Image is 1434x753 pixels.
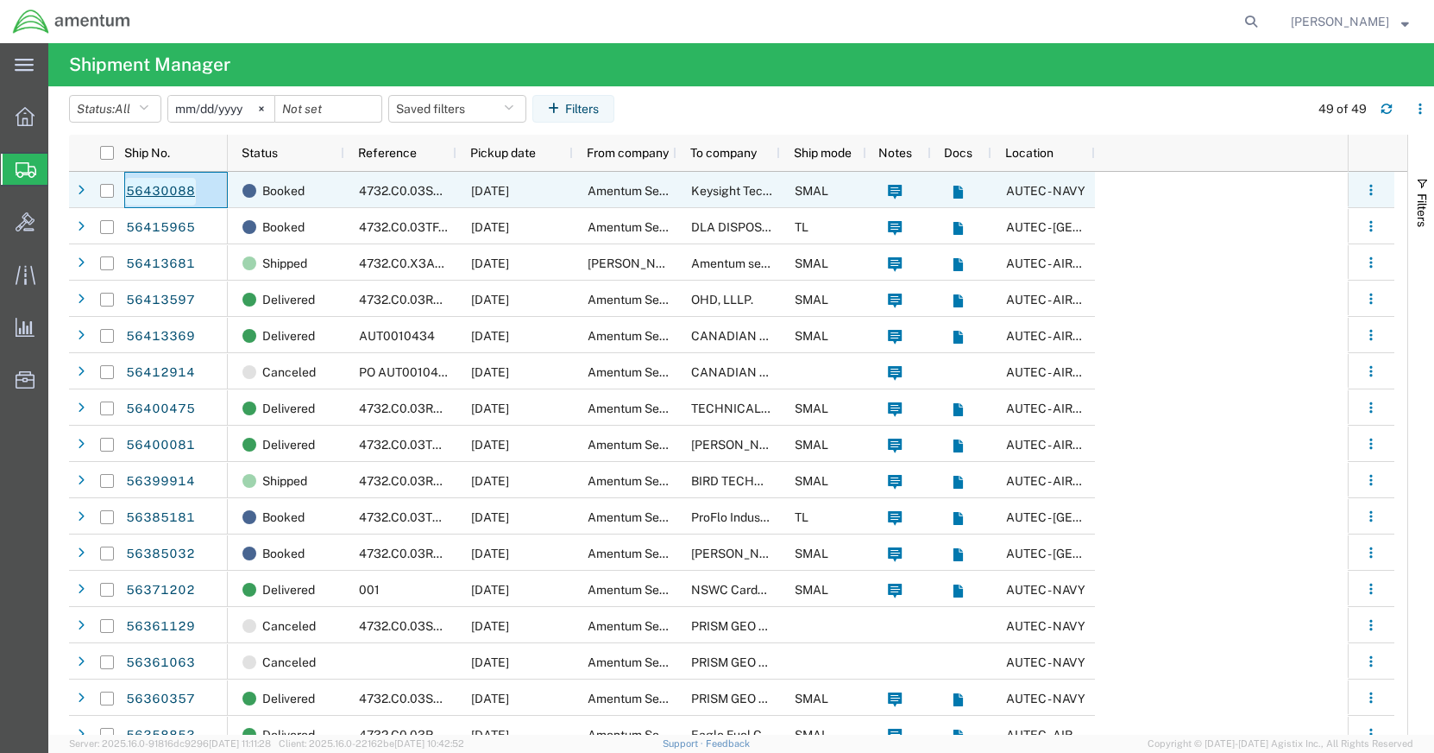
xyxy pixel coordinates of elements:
button: Status:All [69,95,161,123]
a: 56413681 [125,250,196,278]
a: 56371202 [125,577,196,604]
span: SMAL [795,728,828,742]
span: AUTEC - NAVY [1006,692,1085,706]
span: 08/05/2025 [471,438,509,452]
span: SMAL [795,256,828,270]
span: 08/01/2025 [471,692,509,706]
span: COLLINS AEROSPACE [691,438,865,452]
a: Support [663,738,706,749]
span: 08/05/2025 [471,474,509,488]
a: 56361063 [125,649,196,677]
span: SMAL [795,293,828,307]
span: Docs [944,146,972,160]
span: SMAL [795,438,828,452]
span: Filters [1415,193,1429,227]
span: Status [242,146,278,160]
span: 08/05/2025 [471,402,509,415]
span: Ship No. [124,146,170,160]
span: TL [795,510,808,524]
div: 49 of 49 [1318,100,1367,118]
input: Not set [168,96,274,122]
span: Amentum services [691,256,794,270]
span: Copyright © [DATE]-[DATE] Agistix Inc., All Rights Reserved [1148,737,1413,751]
span: To company [690,146,757,160]
span: AUTEC - CAPE [1006,547,1176,560]
span: AUTEC - NAVY [1006,583,1085,597]
a: Feedback [706,738,750,749]
span: AUTEC - AIRPT - West Palm Beach [1006,293,1217,307]
span: SMAL [795,692,828,706]
span: Amentum Services, Inc. [588,728,717,742]
a: 56361129 [125,613,196,641]
span: CANADIAN AIR PARTS [691,329,820,343]
span: Amentum Services, Inc. [588,619,717,633]
span: Location [1005,146,1053,160]
span: Croman Corp [691,547,819,560]
span: Canceled [262,608,316,644]
span: BIRD TECHNOLOGIES [691,474,815,488]
span: Delivered [262,318,315,354]
span: 4732.C0.03TD.12100000.916E3120 [359,438,558,452]
span: Amentum Services, Inc. [588,438,717,452]
span: TL [795,220,808,234]
span: AUTEC - AIRPT - West Palm Beach [1006,728,1217,742]
span: SMAL [795,474,828,488]
span: Notes [878,146,912,160]
img: logo [12,9,131,35]
span: NSWC Carderock [691,583,789,597]
span: 08/06/2025 [471,293,509,307]
span: 001 [359,583,380,597]
span: OHD, LLLP. [691,293,753,307]
a: 56358853 [125,722,196,750]
button: [PERSON_NAME] [1290,11,1410,32]
span: SMAL [795,184,828,198]
span: Renee Broderick [588,256,686,270]
span: Delivered [262,572,315,608]
span: Shipped [262,245,307,282]
span: AUTEC - CAPE [1006,510,1176,524]
a: 56385032 [125,541,196,568]
span: 4732.C0.03SL.14090100.880E0110 [359,692,559,706]
button: Saved filters [388,95,526,123]
span: Amentum Services, Inc. [588,655,717,669]
span: Booked [262,499,305,535]
span: 08/01/2025 [471,619,509,633]
span: 4732.C0.03SL.14090100.880E0110 [359,184,559,198]
a: 56400475 [125,395,196,423]
span: AUTEC - CAPE [1006,220,1176,234]
span: ProFlo Industries [691,510,784,524]
span: SMAL [795,547,828,560]
span: 08/06/2025 [471,510,509,524]
span: 4732.C0.03TF.13080300.900E0110 [359,220,560,234]
span: 08/11/2025 [471,184,509,198]
span: AUT0010434 [359,329,435,343]
span: Amentum Services, Inc. [588,365,717,379]
span: Shipped [262,463,307,499]
span: Pickup date [470,146,536,160]
span: AUTEC - NAVY [1006,184,1085,198]
span: Server: 2025.16.0-91816dc9296 [69,738,271,749]
span: 08/05/2025 [471,547,509,560]
span: CANADIAN AIR PARTS [691,365,820,379]
span: 4732.C0.03RU.13120301.900E0170 [359,474,559,488]
span: Booked [262,173,305,209]
span: Amentum Services, Inc. [588,329,717,343]
span: Booked [262,209,305,245]
span: From company [587,146,669,160]
span: Amentum Services, Inc. [588,583,717,597]
span: AUTEC - AIRPT - West Palm Beach [1006,402,1217,415]
h4: Shipment Manager [69,43,230,86]
span: PRISM GEO SYSTEMS [691,619,814,633]
span: PRISM GEO SYSTEMS [691,692,814,706]
span: 4732.C0.03TE.13160201.915E4190 [359,510,556,524]
span: [DATE] 10:42:52 [394,738,464,749]
span: All [115,102,130,116]
span: AUTEC - AIRPT - West Palm Beach [1006,438,1217,452]
span: Canceled [262,644,316,680]
span: 4732.C0.X3AB.16290300.920E3600 [359,256,568,270]
a: 56400081 [125,432,196,459]
a: 56413369 [125,323,196,351]
span: AUTEC - AIRPT - West Palm Beach [1006,365,1217,379]
button: Filters [532,95,614,123]
span: 07/31/2025 [471,655,509,669]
